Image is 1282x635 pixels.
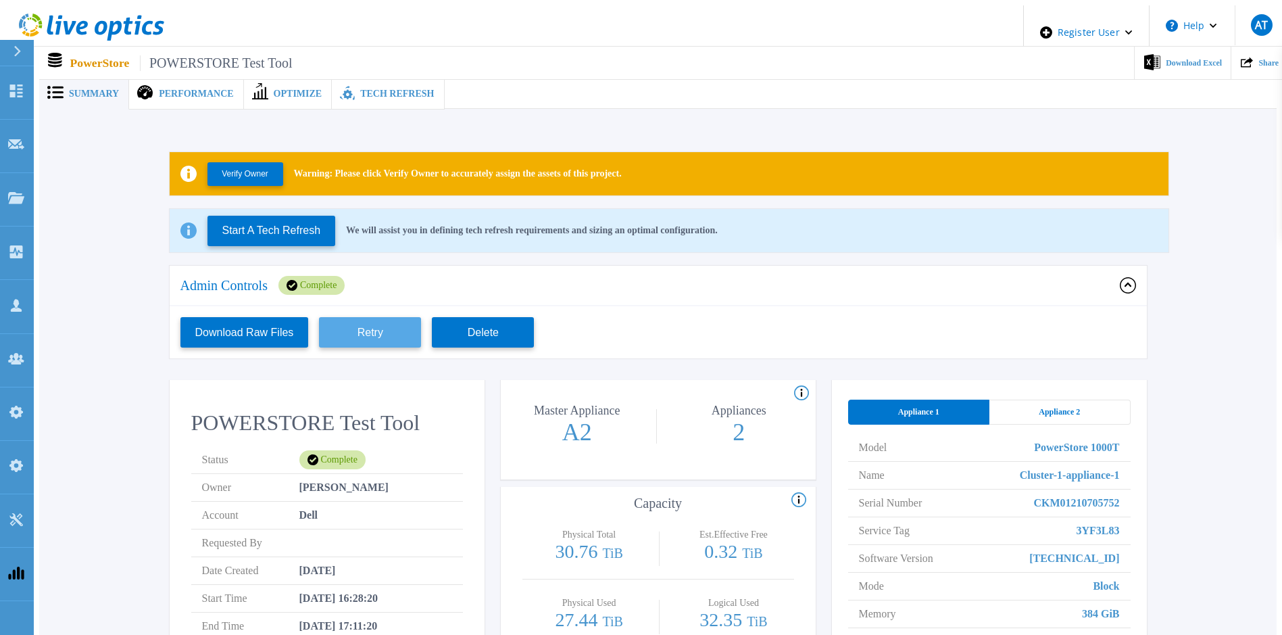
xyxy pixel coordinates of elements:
[202,557,299,584] span: Date Created
[5,5,1277,601] div: ,
[202,446,299,473] span: Status
[501,420,653,444] p: A2
[602,546,622,561] span: TiB
[1258,59,1279,67] span: Share
[69,89,119,99] span: Summary
[207,216,336,246] button: Start A Tech Refresh
[859,462,885,489] span: Name
[1033,490,1119,517] span: CKM01210705752
[202,530,299,557] span: Requested By
[180,279,268,292] p: Admin Controls
[505,404,649,417] p: Master Appliance
[898,406,939,417] span: Appliance 1
[529,611,649,631] p: 27.44
[676,598,791,608] p: Logical Used
[532,598,646,608] p: Physical Used
[299,557,336,584] span: [DATE]
[207,162,283,186] button: Verify Owner
[1029,545,1119,572] span: [TECHNICAL_ID]
[1077,517,1120,544] span: 3YF3L83
[673,542,793,563] p: 0.32
[202,585,299,612] span: Start Time
[294,168,622,179] p: Warning: Please click Verify Owner to accurately assign the assets of this project.
[180,317,309,348] button: Download Raw Files
[742,546,762,561] span: TiB
[532,530,646,540] p: Physical Total
[202,474,299,501] span: Owner
[859,545,933,572] span: Software Version
[1082,601,1120,628] span: 384 GiB
[432,317,534,348] button: Delete
[278,276,345,295] div: Complete
[676,530,791,540] p: Est.Effective Free
[299,585,378,612] span: [DATE] 16:28:20
[673,611,793,631] p: 32.35
[191,410,463,436] h2: POWERSTORE Test Tool
[319,317,421,348] button: Retry
[664,420,815,444] p: 2
[602,614,622,629] span: TiB
[1166,59,1222,67] span: Download Excel
[859,573,884,600] span: Mode
[346,225,718,236] p: We will assist you in defining tech refresh requirements and sizing an optimal configuration.
[360,89,434,99] span: Tech Refresh
[859,601,896,628] span: Memory
[299,450,366,469] div: Complete
[1034,434,1119,461] span: PowerStore 1000T
[859,490,922,517] span: Serial Number
[1150,5,1234,46] button: Help
[299,474,389,501] span: [PERSON_NAME]
[299,502,318,529] span: Dell
[202,502,299,529] span: Account
[859,434,887,461] span: Model
[70,55,293,71] p: PowerStore
[747,614,767,629] span: TiB
[666,404,811,417] p: Appliances
[1024,5,1149,60] div: Register User
[274,89,322,99] span: Optimize
[140,55,292,71] span: POWERSTORE Test Tool
[159,89,233,99] span: Performance
[1039,406,1080,417] span: Appliance 2
[529,542,649,563] p: 30.76
[1093,573,1119,600] span: Block
[1020,462,1120,489] span: Cluster-1-appliance-1
[859,517,910,544] span: Service Tag
[1255,20,1268,30] span: AT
